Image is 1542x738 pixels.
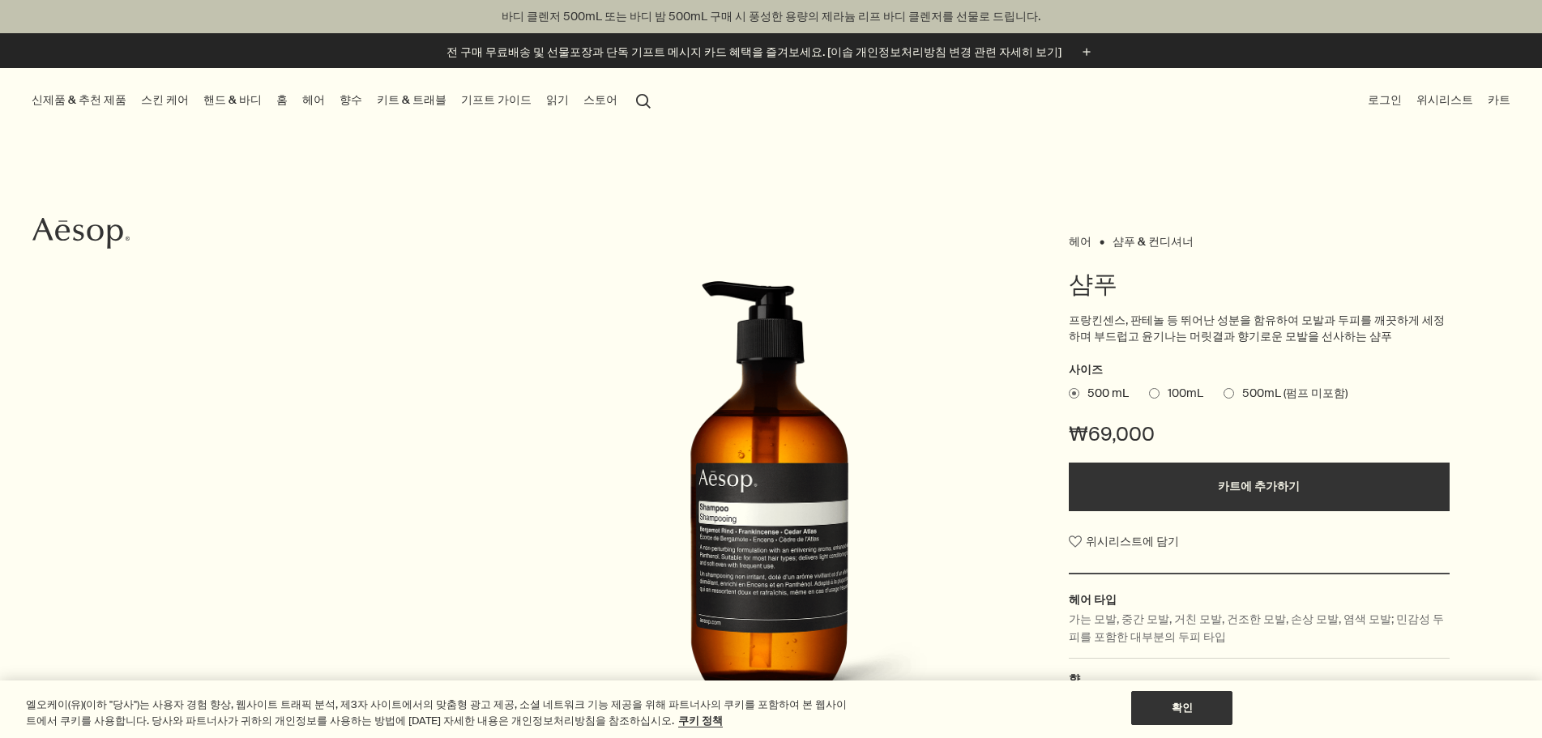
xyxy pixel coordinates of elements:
[1069,421,1155,447] span: ₩69,000
[1234,386,1348,402] span: 500mL (펌프 미포함)
[336,89,365,111] a: 향수
[1069,313,1450,344] p: 프랑킨센스, 판테놀 등 뛰어난 성분을 함유하여 모발과 두피를 깨끗하게 세정하며 부드럽고 윤기나는 머릿결과 향기로운 모발을 선사하는 샴푸
[1069,268,1450,301] h1: 샴푸
[28,213,134,258] a: Aesop
[543,89,572,111] a: 읽기
[1069,234,1091,242] a: 헤어
[200,89,265,111] a: 핸드 & 바디
[1069,610,1450,646] p: 가는 모발, 중간 모발, 거친 모발, 건조한 모발, 손상 모발, 염색 모발; 민감성 두피를 포함한 대부분의 두피 타입
[32,217,130,250] svg: Aesop
[1069,670,1450,688] h2: 향
[16,8,1526,25] p: 바디 클렌저 500mL 또는 바디 밤 500mL 구매 시 풍성한 용량의 제라늄 리프 바디 클렌저를 선물로 드립니다.
[1079,386,1129,402] span: 500 mL
[446,43,1096,62] button: 전 구매 무료배송 및 선물포장과 단독 기프트 메시지 카드 혜택을 즐겨보세요. [이솝 개인정보처리방침 변경 관련 자세히 보기]
[28,68,658,133] nav: primary
[1365,68,1514,133] nav: supplementary
[1069,527,1179,557] button: 위시리스트에 담기
[374,89,450,111] a: 키트 & 트래블
[26,697,848,728] div: 엘오케이(유)(이하 "당사")는 사용자 경험 향상, 웹사이트 트래픽 분석, 제3자 사이트에서의 맞춤형 광고 제공, 소셜 네트워크 기능 제공을 위해 파트너사의 쿠키를 포함하여 ...
[273,89,291,111] a: 홈
[678,714,723,727] a: 개인 정보 보호에 대한 자세한 정보, 새 탭에서 열기
[1069,463,1450,511] button: 카트에 추가하기 - ₩69,000
[580,89,621,111] button: 스토어
[446,44,1061,61] p: 전 구매 무료배송 및 선물포장과 단독 기프트 메시지 카드 혜택을 즐겨보세요. [이솝 개인정보처리방침 변경 관련 자세히 보기]
[1413,89,1476,111] a: 위시리스트
[28,89,130,111] button: 신제품 & 추천 제품
[597,280,954,722] img: Back of Shampoo in 500 mL amber bottle, with a black pump
[1069,591,1450,608] h2: 헤어 타입
[1365,89,1405,111] button: 로그인
[138,89,192,111] a: 스킨 케어
[1069,360,1450,380] h2: 사이즈
[1160,386,1203,402] span: 100mL
[299,89,328,111] a: 헤어
[1113,234,1194,242] a: 샴푸 & 컨디셔너
[458,89,535,111] a: 기프트 가이드
[629,84,658,115] button: 검색창 열기
[1484,89,1514,111] button: 카트
[1131,691,1232,725] button: 확인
